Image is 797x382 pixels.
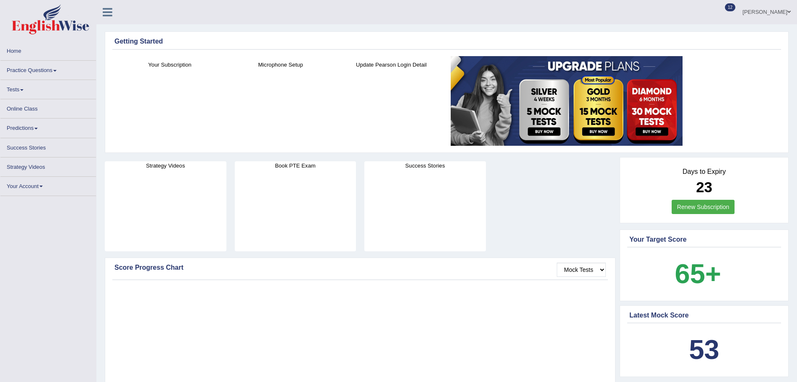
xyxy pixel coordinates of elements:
[0,61,96,77] a: Practice Questions
[0,138,96,155] a: Success Stories
[340,60,442,69] h4: Update Pearson Login Detail
[675,258,721,289] b: 65+
[0,99,96,116] a: Online Class
[105,161,226,170] h4: Strategy Videos
[629,310,779,320] div: Latest Mock Score
[119,60,221,69] h4: Your Subscription
[629,235,779,245] div: Your Target Score
[364,161,486,170] h4: Success Stories
[451,56,683,146] img: small5.jpg
[0,119,96,135] a: Predictions
[629,168,779,176] h4: Days to Expiry
[725,3,735,11] span: 12
[696,179,712,195] b: 23
[689,334,719,365] b: 53
[672,200,735,214] a: Renew Subscription
[0,80,96,96] a: Tests
[0,177,96,193] a: Your Account
[229,60,332,69] h4: Microphone Setup
[114,36,779,46] div: Getting Started
[114,263,606,273] div: Score Progress Chart
[235,161,356,170] h4: Book PTE Exam
[0,41,96,58] a: Home
[0,157,96,174] a: Strategy Videos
